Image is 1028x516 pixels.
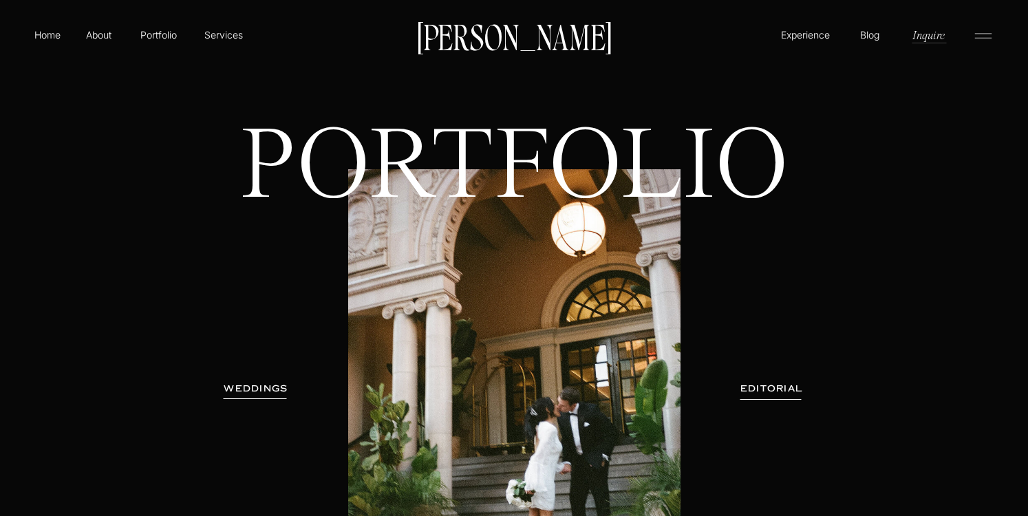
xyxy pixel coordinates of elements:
a: Services [203,28,244,42]
h1: PORTFOLIO [217,124,812,309]
a: EDITORIAL [721,382,822,396]
a: Inquire [911,27,946,43]
a: WEDDINGS [213,382,299,396]
a: Home [32,28,63,42]
a: About [83,28,114,41]
a: [PERSON_NAME] [410,21,618,50]
a: Experience [779,28,832,42]
a: Portfolio [134,28,183,42]
a: Blog [857,28,883,41]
